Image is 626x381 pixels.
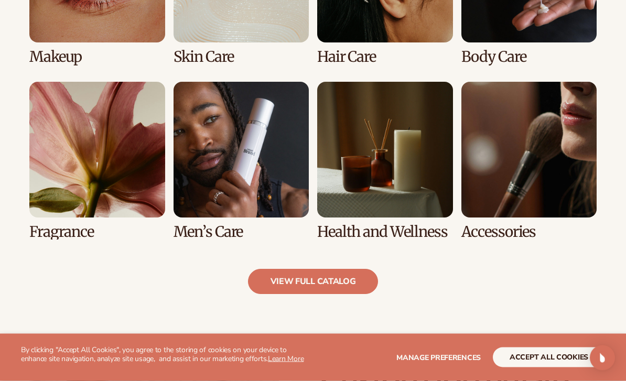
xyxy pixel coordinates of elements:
div: 7 / 8 [317,82,453,240]
div: 6 / 8 [174,82,309,240]
div: 5 / 8 [29,82,165,240]
button: accept all cookies [493,347,605,367]
p: By clicking "Accept All Cookies", you agree to the storing of cookies on your device to enhance s... [21,346,313,364]
h3: Body Care [461,49,597,66]
a: Learn More [268,354,304,364]
a: view full catalog [248,269,379,295]
button: Manage preferences [396,347,481,367]
span: Manage preferences [396,353,481,363]
h3: Makeup [29,49,165,66]
div: 8 / 8 [461,82,597,240]
h3: Hair Care [317,49,453,66]
h3: Skin Care [174,49,309,66]
div: Open Intercom Messenger [590,345,615,371]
